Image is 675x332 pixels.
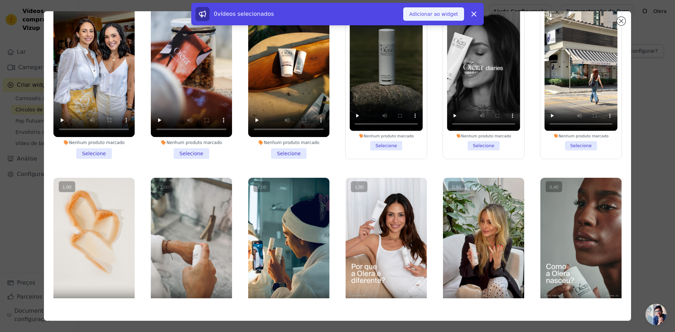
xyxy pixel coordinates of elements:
[461,134,511,138] font: Nenhum produto marcado
[364,134,414,138] font: Nenhum produto marcado
[69,140,124,145] font: Nenhum produto marcado
[166,140,222,145] font: Nenhum produto marcado
[409,11,458,17] font: Adicionar ao widget
[217,11,274,17] font: vídeos selecionados
[214,11,217,17] font: 0
[645,304,667,325] div: Bate-papo aberto
[559,134,609,138] font: Nenhum produto marcado
[264,140,319,145] font: Nenhum produto marcado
